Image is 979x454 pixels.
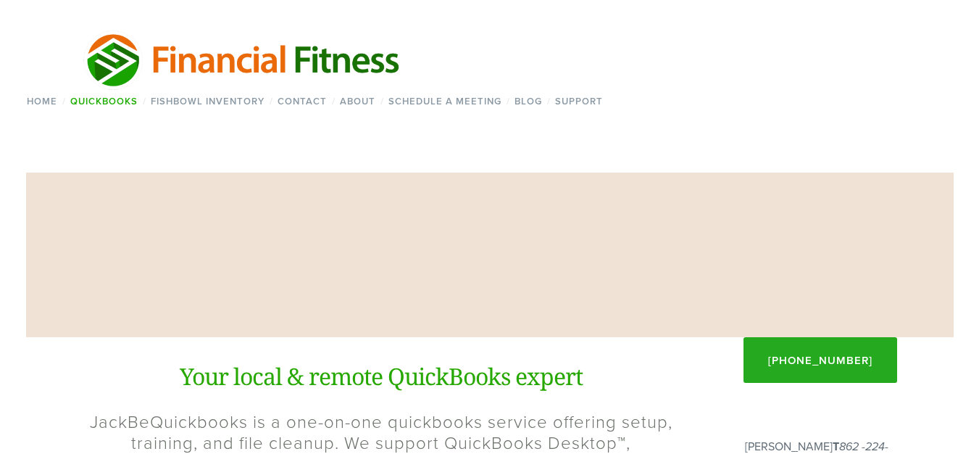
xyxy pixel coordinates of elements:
span: / [507,94,510,108]
h1: JackBeQuickBooks™ Services [83,237,898,273]
span: / [143,94,146,108]
a: Fishbowl Inventory [146,91,270,112]
a: About [336,91,380,112]
h1: Your local & remote QuickBooks expert [83,359,680,394]
a: Support [551,91,608,112]
a: QuickBooks [66,91,143,112]
span: / [270,94,273,108]
a: Schedule a Meeting [384,91,507,112]
span: / [332,94,336,108]
span: / [547,94,551,108]
a: Contact [273,91,332,112]
span: / [62,94,66,108]
span: / [380,94,384,108]
a: Blog [510,91,547,112]
a: Home [22,91,62,112]
a: [PHONE_NUMBER] [743,337,897,383]
img: Financial Fitness Consulting [83,28,403,91]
